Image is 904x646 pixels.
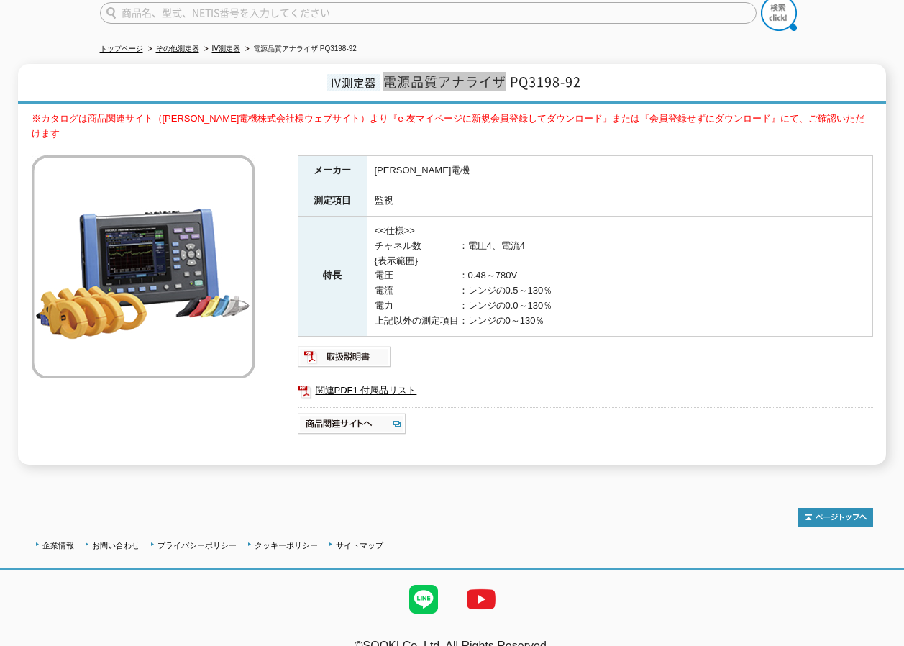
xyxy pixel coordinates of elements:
img: トップページへ [798,508,873,527]
a: その他測定器 [156,45,199,53]
a: IV測定器 [212,45,240,53]
th: 測定項目 [298,186,367,217]
img: LINE [395,570,452,628]
span: ※カタログは商品関連サイト（[PERSON_NAME]電機株式会社様ウェブサイト）より『e-友マイページに新規会員登録してダウンロード』または『会員登録せずにダウンロード』にて、ご確認いただけます [32,113,864,139]
a: サイトマップ [336,541,383,550]
img: 電源品質アナライザ PQ3198-92 [32,155,255,378]
li: 電源品質アナライザ PQ3198-92 [242,42,357,57]
a: 関連PDF1 付属品リスト [298,381,873,400]
a: プライバシーポリシー [157,541,237,550]
input: 商品名、型式、NETIS番号を入力してください [100,2,757,24]
th: 特長 [298,217,367,337]
img: 取扱説明書 [298,345,392,368]
a: 取扱説明書 [298,355,392,365]
span: IV測定器 [327,74,380,91]
td: 監視 [367,186,872,217]
span: 電源品質アナライザ PQ3198-92 [383,72,581,91]
th: メーカー [298,156,367,186]
td: [PERSON_NAME]電機 [367,156,872,186]
img: 商品関連サイトへ [298,412,408,435]
a: トップページ [100,45,143,53]
a: お問い合わせ [92,541,140,550]
a: 企業情報 [42,541,74,550]
a: クッキーポリシー [255,541,318,550]
img: YouTube [452,570,510,628]
td: <<仕様>> チャネル数 ：電圧4、電流4 {表示範囲} 電圧 ：0.48～780V 電流 ：レンジの0.5～130％ 電力 ：レンジの0.0～130％ 上記以外の測定項目：レンジの0～130％ [367,217,872,337]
